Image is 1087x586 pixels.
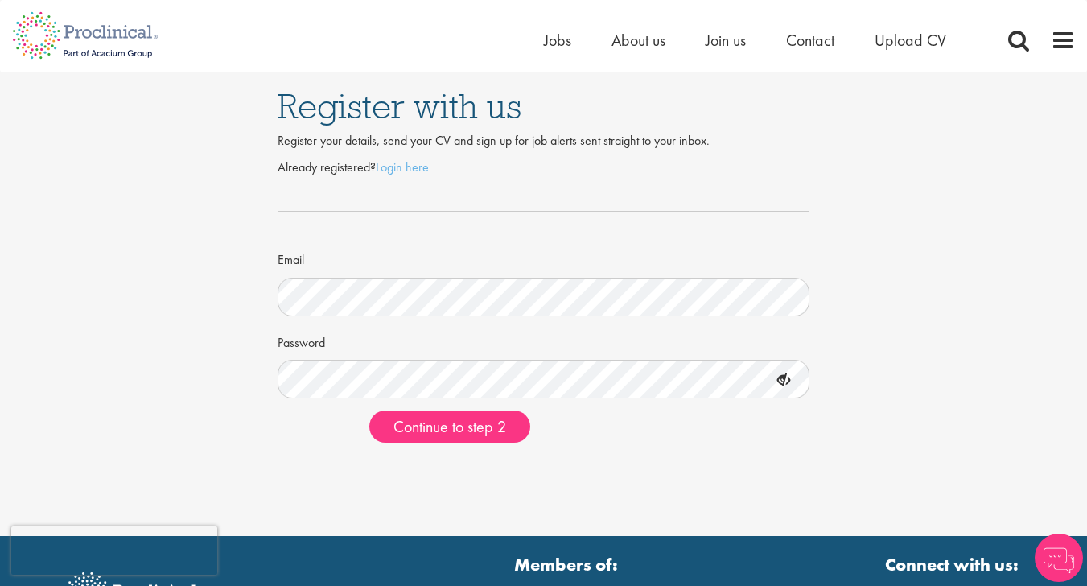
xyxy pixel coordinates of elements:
strong: Connect with us: [885,552,1022,577]
a: Jobs [544,30,571,51]
a: About us [611,30,665,51]
a: Login here [376,159,429,175]
div: Register your details, send your CV and sign up for job alerts sent straight to your inbox. [278,132,809,151]
h1: Register with us [278,89,809,124]
label: Email [278,246,304,270]
p: Already registered? [278,159,809,177]
a: Contact [786,30,834,51]
span: Continue to step 2 [393,416,506,437]
iframe: reCAPTCHA [11,526,217,575]
a: Join us [706,30,746,51]
strong: Members of: [312,552,820,577]
img: Chatbot [1035,534,1083,582]
label: Password [278,328,325,353]
button: Continue to step 2 [369,411,530,443]
a: Upload CV [875,30,946,51]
